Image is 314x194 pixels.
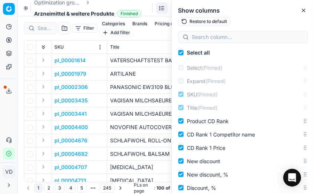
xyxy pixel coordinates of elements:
[54,97,87,104] button: pl_00003435
[39,176,48,185] button: Expand
[54,70,86,78] button: pl_00001979
[54,137,87,144] button: pl_00004676
[110,110,211,118] p: VAGISAN MILCHSAEURE VAGI
[178,91,184,97] input: SKU(Pinned)
[55,184,65,193] button: 3
[283,169,301,187] div: Open Intercom Messenger
[192,33,303,41] input: Search column...
[34,10,114,17] span: Arzneimittel & weitere Produkte
[156,185,164,191] strong: 100
[187,65,222,71] span: Select
[187,91,218,98] span: SKU
[178,131,184,137] input: CD Rank 1 Competitor name
[54,83,88,91] button: pl_00002306
[202,65,222,71] span: (Pinned)
[54,57,86,64] button: pl_00001614
[187,158,220,164] span: New discount
[178,65,184,70] input: Select(Pinned)
[39,56,48,65] button: Expand
[39,82,48,91] button: Expand
[44,184,53,193] button: 2
[187,131,255,138] span: CD Rank 1 Competitor name
[37,24,52,32] input: Search by SKU or title
[54,124,88,131] button: pl_00004400
[39,43,48,52] button: Expand all
[116,184,125,193] button: Go to next page
[187,171,228,178] span: New discount, %
[134,182,188,194] div: :
[187,185,216,191] span: Discount, %
[205,78,226,84] span: (Pinned)
[197,105,218,111] span: (Pinned)
[54,44,64,50] span: SKU
[178,78,184,84] input: Expand(Pinned)
[39,96,48,105] button: Expand
[110,177,211,184] p: [MEDICAL_DATA]
[54,177,86,184] button: pl_00004713
[178,6,308,15] h2: Show columns
[39,162,48,171] button: Expand
[39,109,48,118] button: Expand
[39,136,48,145] button: Expand
[110,124,211,131] p: NOVOFINE AUTOCOVER 30G
[54,110,87,118] button: pl_00003441
[34,10,141,17] span: Arzneimittel & weitere ProdukteFinished
[178,105,184,111] input: Title(Pinned)
[100,184,115,193] button: 245
[110,97,211,104] p: VAGISAN MILCHSAEURE VAGI
[187,49,210,56] span: Select all
[39,69,48,78] button: Expand
[178,158,184,164] input: New discount
[54,164,87,171] button: pl_00004707
[110,164,211,171] p: [MEDICAL_DATA]
[110,57,211,64] p: VATERSCHAFTSTEST BASIC
[166,185,170,191] strong: of
[178,171,184,177] input: New discount, %
[77,184,86,193] button: 5
[178,145,184,151] input: CD Rank 1 Price
[110,150,211,158] p: SCHLAFWOHL BALSAM
[110,83,211,91] p: PANASONIC EW3109 BLUTDRUCK
[117,10,141,17] span: Finished
[129,19,150,28] button: Brands
[72,24,97,33] button: Filter
[110,44,119,50] span: Title
[134,182,152,194] span: PLs on page
[197,91,218,98] span: (Pinned)
[187,78,226,84] span: Expand
[187,118,229,124] span: Product CD Rank
[152,19,194,28] button: Pricing campaign
[187,105,218,111] span: Title
[54,150,88,158] button: pl_00004682
[178,185,184,191] input: Discount, %
[3,166,14,177] span: VD
[39,149,48,158] button: Expand
[178,17,230,26] button: Restore to default
[39,122,48,131] button: Expand
[187,145,225,151] span: CD Rank 1 Price
[99,19,128,28] button: Categories
[24,183,125,193] nav: pagination
[178,118,184,124] input: Product CD Rank
[110,70,211,78] p: ARTILANE
[34,184,43,193] button: 1
[66,184,76,193] button: 4
[99,28,133,37] button: Add filter
[178,50,184,56] input: Select all
[110,137,211,144] p: SCHLAFWOHL ROLL-ON
[3,166,15,178] button: VD
[24,184,33,193] button: Go to previous page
